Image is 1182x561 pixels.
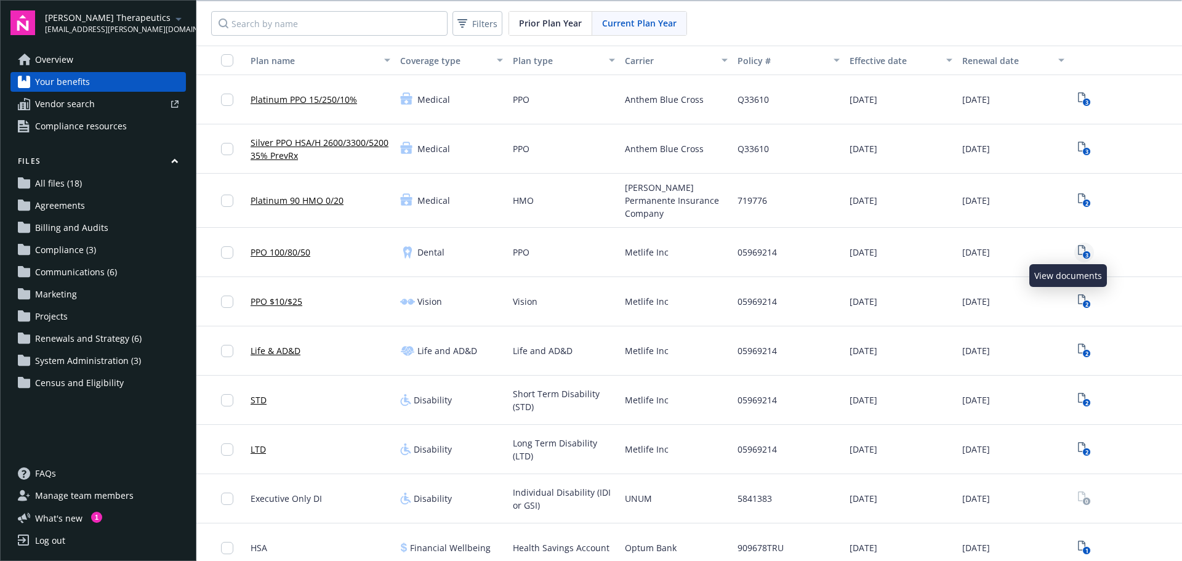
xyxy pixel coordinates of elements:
span: Agreements [35,196,85,216]
button: Coverage type [395,46,508,75]
button: What's new1 [10,512,102,525]
span: 05969214 [738,344,777,357]
span: [DATE] [962,394,990,406]
span: FAQs [35,464,56,483]
span: [DATE] [850,492,877,505]
span: Vision [417,295,442,308]
span: [DATE] [962,443,990,456]
span: 05969214 [738,443,777,456]
span: [DATE] [850,142,877,155]
span: 05969214 [738,295,777,308]
span: [DATE] [850,194,877,207]
span: HMO [513,194,534,207]
input: Toggle Row Selected [221,493,233,505]
span: Anthem Blue Cross [625,93,704,106]
span: [DATE] [850,246,877,259]
div: Carrier [625,54,714,67]
button: Carrier [620,46,733,75]
a: STD [251,394,267,406]
span: Projects [35,307,68,326]
span: Medical [417,194,450,207]
span: System Administration (3) [35,351,141,371]
span: Medical [417,93,450,106]
span: Metlife Inc [625,246,669,259]
span: Manage team members [35,486,134,506]
a: Manage team members [10,486,186,506]
span: 05969214 [738,246,777,259]
span: Dental [417,246,444,259]
input: Toggle Row Selected [221,394,233,406]
span: 5841383 [738,492,772,505]
a: Compliance resources [10,116,186,136]
span: [DATE] [962,93,990,106]
span: Metlife Inc [625,394,669,406]
span: [DATE] [850,93,877,106]
text: 1 [1085,547,1088,555]
input: Toggle Row Selected [221,143,233,155]
span: [DATE] [962,492,990,505]
span: Optum Bank [625,541,677,554]
img: navigator-logo.svg [10,10,35,35]
span: [DATE] [962,541,990,554]
span: Life and AD&D [417,344,477,357]
button: Renewal date [957,46,1070,75]
span: Individual Disability (IDI or GSI) [513,486,616,512]
a: View Plan Documents [1074,90,1094,110]
input: Toggle Row Selected [221,296,233,308]
span: Q33610 [738,93,769,106]
span: Metlife Inc [625,295,669,308]
a: View Plan Documents [1074,341,1094,361]
a: FAQs [10,464,186,483]
div: Plan name [251,54,377,67]
text: 2 [1085,448,1088,456]
text: 3 [1085,99,1088,107]
span: Vendor search [35,94,95,114]
div: Log out [35,531,65,551]
a: View Plan Documents [1074,191,1094,211]
input: Toggle Row Selected [221,195,233,207]
span: [PERSON_NAME] Therapeutics [45,11,171,24]
span: [DATE] [962,246,990,259]
span: [DATE] [850,443,877,456]
input: Toggle Row Selected [221,443,233,456]
a: LTD [251,443,266,456]
div: Plan type [513,54,602,67]
a: View Plan Documents [1074,538,1094,558]
span: [EMAIL_ADDRESS][PERSON_NAME][DOMAIN_NAME] [45,24,171,35]
span: Metlife Inc [625,443,669,456]
span: Short Term Disability (STD) [513,387,616,413]
span: Billing and Audits [35,218,108,238]
span: Marketing [35,285,77,304]
a: Compliance (3) [10,240,186,260]
a: Overview [10,50,186,70]
a: All files (18) [10,174,186,193]
span: Current Plan Year [602,17,677,30]
span: All files (18) [35,174,82,193]
span: Census and Eligibility [35,373,124,393]
span: [DATE] [962,194,990,207]
input: Select all [221,54,233,67]
span: Your benefits [35,72,90,92]
a: Platinum PPO 15/250/10% [251,93,357,106]
a: View Plan Documents [1074,390,1094,410]
span: Financial Wellbeing [410,541,491,554]
span: View Plan Documents [1074,489,1094,509]
span: Executive Only DI [251,492,322,505]
span: [DATE] [962,142,990,155]
span: [DATE] [850,394,877,406]
span: Compliance resources [35,116,127,136]
a: PPO $10/$25 [251,295,302,308]
button: Plan type [508,46,621,75]
span: Anthem Blue Cross [625,142,704,155]
span: Long Term Disability (LTD) [513,437,616,462]
text: 3 [1085,251,1088,259]
a: View Plan Documents [1074,139,1094,159]
a: Your benefits [10,72,186,92]
span: PPO [513,246,529,259]
span: Life and AD&D [513,344,573,357]
input: Toggle Row Selected [221,94,233,106]
input: Toggle Row Selected [221,246,233,259]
